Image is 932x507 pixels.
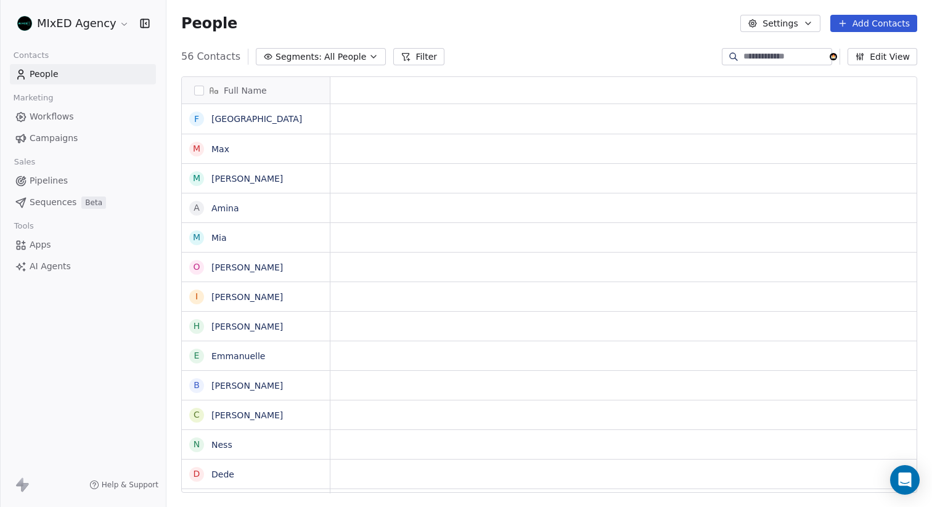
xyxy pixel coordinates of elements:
a: [PERSON_NAME] [211,292,283,302]
a: Help & Support [89,480,158,490]
a: People [10,64,156,84]
a: Workflows [10,107,156,127]
span: Sales [9,153,41,171]
a: SequencesBeta [10,192,156,213]
div: Open Intercom Messenger [890,465,920,495]
div: H [194,320,200,333]
span: All People [324,51,366,63]
div: Full Name [182,77,330,103]
div: B [194,379,200,392]
span: Pipelines [30,174,68,187]
span: Marketing [8,89,59,107]
a: Campaigns [10,128,156,148]
span: Apps [30,238,51,251]
button: MIxED Agency [15,13,131,34]
span: 56 Contacts [181,49,240,64]
a: Pipelines [10,171,156,191]
a: Mia [211,233,227,243]
a: Dede [211,469,234,479]
div: C [194,408,200,421]
button: Edit View [848,48,917,65]
span: Segments: [276,51,322,63]
div: A [194,201,200,214]
div: F [194,113,199,126]
div: O [193,261,200,274]
a: AI Agents [10,256,156,277]
span: Full Name [224,84,267,97]
span: Help & Support [102,480,158,490]
span: Tools [9,217,39,235]
a: Apps [10,235,156,255]
img: MIxED_Logo_SMALL.png [17,16,32,31]
a: [GEOGRAPHIC_DATA] [211,114,302,124]
span: Workflows [30,110,74,123]
a: [PERSON_NAME] [211,322,283,331]
a: Ness [211,440,232,450]
div: M [193,231,200,244]
a: Amina [211,203,239,213]
span: MIxED Agency [37,15,116,31]
div: M [193,142,200,155]
a: [PERSON_NAME] [211,262,283,272]
span: Contacts [8,46,54,65]
a: [PERSON_NAME] [211,174,283,184]
div: I [195,290,198,303]
button: Filter [393,48,444,65]
span: AI Agents [30,260,71,273]
span: People [30,68,59,81]
a: Emmanuelle [211,351,265,361]
span: Campaigns [30,132,78,145]
button: Add Contacts [830,15,917,32]
span: Beta [81,197,106,209]
a: Max [211,144,229,154]
div: D [194,468,200,481]
a: [PERSON_NAME] [211,410,283,420]
div: E [194,349,200,362]
a: [PERSON_NAME] [211,381,283,391]
button: Settings [740,15,820,32]
div: M [193,172,200,185]
div: grid [182,104,330,493]
div: N [194,438,200,451]
span: Sequences [30,196,76,209]
span: People [181,14,237,33]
